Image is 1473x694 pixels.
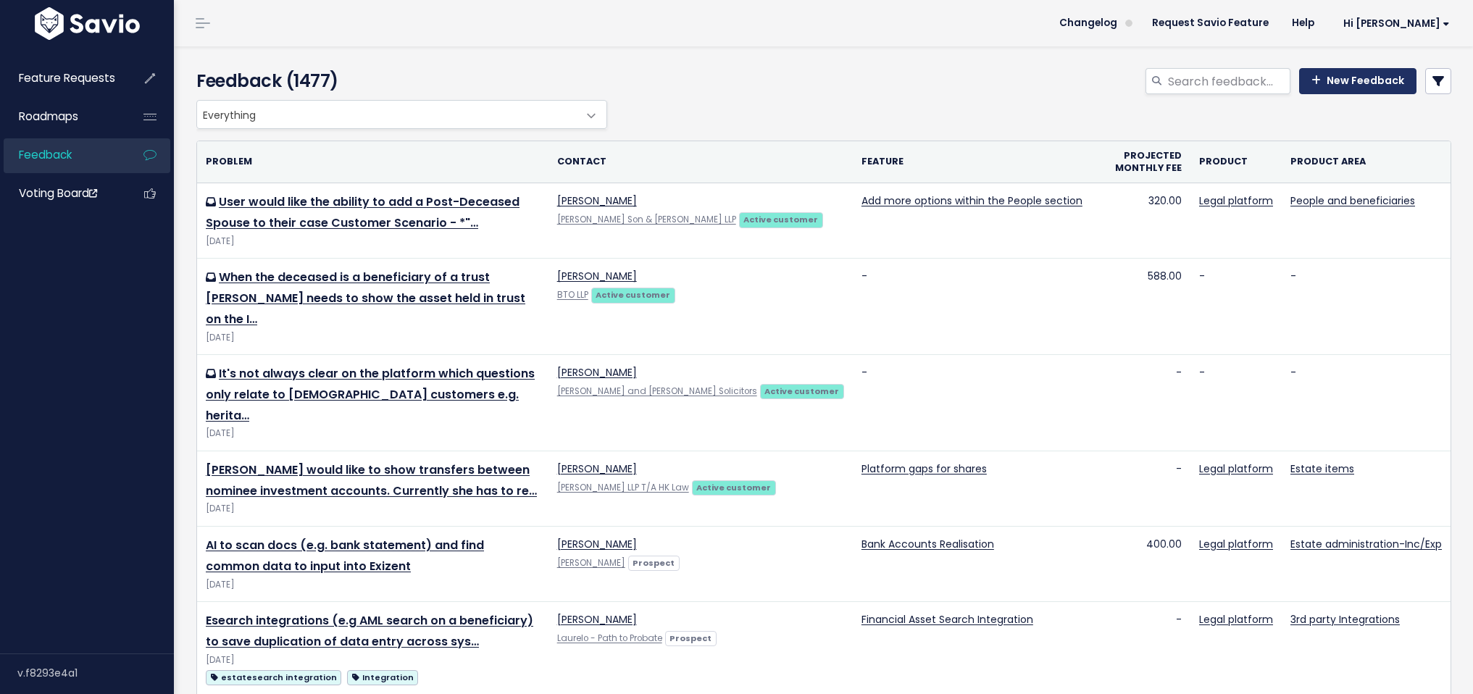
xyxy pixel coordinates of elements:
div: [DATE] [206,330,540,346]
a: People and beneficiaries [1290,193,1415,208]
strong: Active customer [696,482,771,493]
a: Feature Requests [4,62,120,95]
td: - [1282,259,1451,355]
span: estatesearch integration [206,670,341,685]
div: [DATE] [206,426,540,441]
input: Search feedback... [1167,68,1290,94]
a: User would like the ability to add a Post-Deceased Spouse to their case Customer Scenario - *"… [206,193,519,231]
a: Integration [347,668,418,686]
strong: Prospect [669,632,712,644]
strong: Active customer [596,289,670,301]
td: 320.00 [1091,183,1190,259]
a: Prospect [628,555,680,569]
td: 400.00 [1091,526,1190,601]
a: [PERSON_NAME] [557,537,637,551]
a: Request Savio Feature [1140,12,1280,34]
a: Legal platform [1199,612,1273,627]
a: BTO LLP [557,289,588,301]
a: [PERSON_NAME] [557,557,625,569]
a: 3rd party Integrations [1290,612,1400,627]
a: Active customer [692,480,776,494]
a: New Feedback [1299,68,1416,94]
td: 588.00 [1091,259,1190,355]
a: [PERSON_NAME] [557,365,637,380]
td: - [1091,451,1190,526]
a: [PERSON_NAME] [557,269,637,283]
strong: Active customer [764,385,839,397]
a: Platform gaps for shares [861,461,987,476]
a: Legal platform [1199,193,1273,208]
th: Projected monthly fee [1091,141,1190,183]
a: Legal platform [1199,461,1273,476]
span: Feature Requests [19,70,115,85]
td: - [1282,355,1451,451]
a: Estate administration-Inc/Exp [1290,537,1442,551]
span: Voting Board [19,185,97,201]
a: [PERSON_NAME] Son & [PERSON_NAME] LLP [557,214,736,225]
span: Everything [196,100,607,129]
strong: Prospect [633,557,675,569]
a: Active customer [760,383,844,398]
div: [DATE] [206,501,540,517]
span: Roadmaps [19,109,78,124]
a: [PERSON_NAME] and [PERSON_NAME] Solicitors [557,385,757,397]
td: - [1091,355,1190,451]
a: When the deceased is a beneficiary of a trust [PERSON_NAME] needs to show the asset held in trust... [206,269,525,327]
a: Esearch integrations (e.g AML search on a beneficiary) to save duplication of data entry across sys… [206,612,533,650]
strong: Active customer [743,214,818,225]
a: [PERSON_NAME] [557,461,637,476]
span: Changelog [1059,18,1117,28]
a: Active customer [591,287,675,301]
a: Help [1280,12,1326,34]
a: AI to scan docs (e.g. bank statement) and find common data to input into Exizent [206,537,484,574]
th: Product [1190,141,1282,183]
span: Feedback [19,147,72,162]
div: [DATE] [206,234,540,249]
span: Integration [347,670,418,685]
th: Contact [548,141,853,183]
a: Roadmaps [4,100,120,133]
a: Prospect [665,630,717,645]
th: Problem [197,141,548,183]
th: Feature [853,141,1091,183]
a: Feedback [4,138,120,172]
a: [PERSON_NAME] [557,193,637,208]
a: Estate items [1290,461,1354,476]
a: It's not always clear on the platform which questions only relate to [DEMOGRAPHIC_DATA] customers... [206,365,535,424]
h4: Feedback (1477) [196,68,601,94]
td: - [853,259,1091,355]
td: - [853,355,1091,451]
a: Bank Accounts Realisation [861,537,994,551]
div: [DATE] [206,577,540,593]
td: - [1190,259,1282,355]
a: Hi [PERSON_NAME] [1326,12,1461,35]
a: estatesearch integration [206,668,341,686]
a: [PERSON_NAME] [557,612,637,627]
a: [PERSON_NAME] would like to show transfers between nominee investment accounts. Currently she has... [206,461,537,499]
a: Financial Asset Search Integration [861,612,1033,627]
span: Everything [197,101,577,128]
a: Voting Board [4,177,120,210]
a: Laurelo - Path to Probate [557,632,662,644]
th: Product Area [1282,141,1451,183]
a: Active customer [739,212,823,226]
span: Hi [PERSON_NAME] [1343,18,1450,29]
div: v.f8293e4a1 [17,654,174,692]
td: - [1190,355,1282,451]
a: [PERSON_NAME] LLP T/A HK Law [557,482,689,493]
img: logo-white.9d6f32f41409.svg [31,7,143,40]
a: Add more options within the People section [861,193,1082,208]
a: Legal platform [1199,537,1273,551]
div: [DATE] [206,653,540,668]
